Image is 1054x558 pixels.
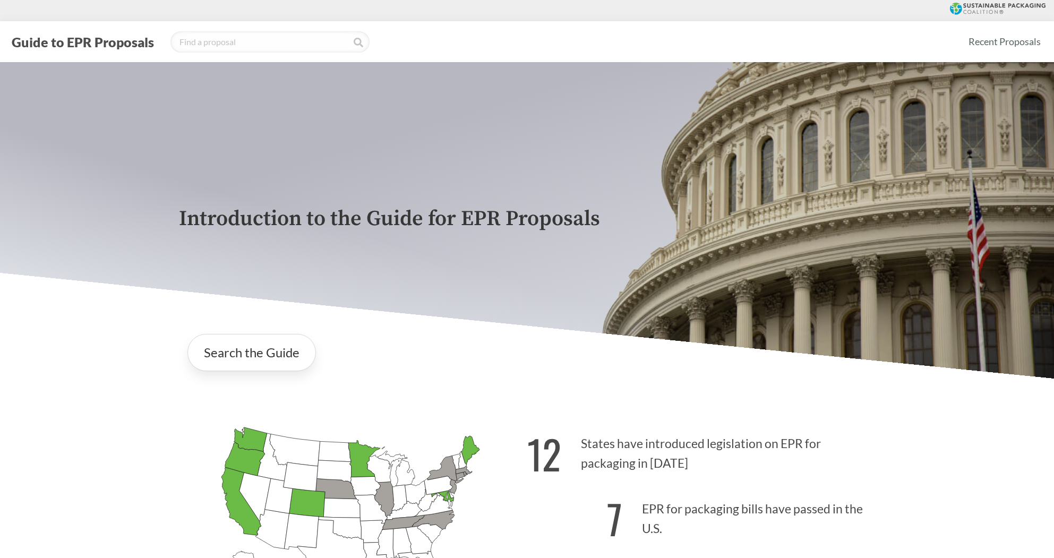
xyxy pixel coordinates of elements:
p: EPR for packaging bills have passed in the U.S. [527,483,876,548]
strong: 12 [527,424,561,483]
a: Search the Guide [187,334,316,371]
p: States have introduced legislation on EPR for packaging in [DATE] [527,418,876,483]
p: Introduction to the Guide for EPR Proposals [179,207,876,231]
a: Recent Proposals [964,30,1046,54]
strong: 7 [607,489,622,548]
input: Find a proposal [170,31,370,53]
button: Guide to EPR Proposals [8,33,157,50]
